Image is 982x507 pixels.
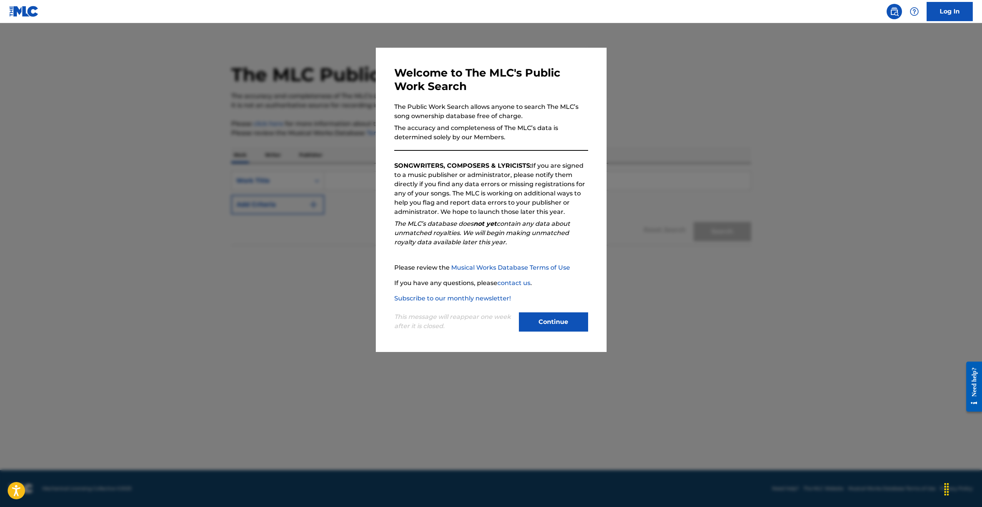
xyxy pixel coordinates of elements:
[927,2,973,21] a: Log In
[394,312,514,331] p: This message will reappear one week after it is closed.
[394,295,511,302] a: Subscribe to our monthly newsletter!
[394,102,588,121] p: The Public Work Search allows anyone to search The MLC’s song ownership database free of charge.
[940,478,953,501] div: Drag
[944,470,982,507] iframe: Chat Widget
[473,220,497,227] strong: not yet
[890,7,899,16] img: search
[910,7,919,16] img: help
[394,162,532,169] strong: SONGWRITERS, COMPOSERS & LYRICISTS:
[394,279,588,288] p: If you have any questions, please .
[887,4,902,19] a: Public Search
[451,264,570,271] a: Musical Works Database Terms of Use
[394,123,588,142] p: The accuracy and completeness of The MLC’s data is determined solely by our Members.
[9,6,39,17] img: MLC Logo
[497,279,530,287] a: contact us
[394,220,570,246] em: The MLC’s database does contain any data about unmatched royalties. We will begin making unmatche...
[907,4,922,19] div: Help
[394,66,588,93] h3: Welcome to The MLC's Public Work Search
[394,161,588,217] p: If you are signed to a music publisher or administrator, please notify them directly if you find ...
[394,263,588,272] p: Please review the
[960,356,982,418] iframe: Resource Center
[519,312,588,332] button: Continue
